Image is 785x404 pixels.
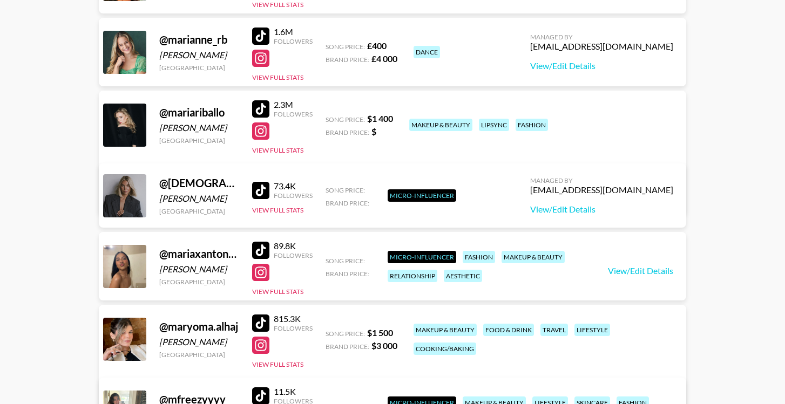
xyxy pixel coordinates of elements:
[371,340,397,351] strong: $ 3 000
[252,1,303,9] button: View Full Stats
[371,53,397,64] strong: £ 4 000
[371,126,376,136] strong: $
[274,37,313,45] div: Followers
[414,46,440,58] div: dance
[159,33,239,46] div: @ marianne_rb
[274,313,313,324] div: 815.3K
[388,251,456,263] div: Micro-Influencer
[274,110,313,118] div: Followers
[274,251,313,259] div: Followers
[388,270,437,282] div: relationship
[388,189,456,202] div: Micro-Influencer
[326,43,365,51] span: Song Price:
[159,50,239,60] div: [PERSON_NAME]
[274,241,313,251] div: 89.8K
[252,287,303,296] button: View Full Stats
[274,99,313,110] div: 2.3M
[367,327,393,338] strong: $ 1 500
[326,115,365,124] span: Song Price:
[326,343,369,351] span: Brand Price:
[326,257,365,265] span: Song Price:
[502,251,565,263] div: makeup & beauty
[274,181,313,191] div: 73.4K
[159,64,239,72] div: [GEOGRAPHIC_DATA]
[252,73,303,81] button: View Full Stats
[367,113,393,124] strong: $ 1 400
[326,186,365,194] span: Song Price:
[326,330,365,338] span: Song Price:
[530,184,673,195] div: [EMAIL_ADDRESS][DOMAIN_NAME]
[159,176,239,190] div: @ [DEMOGRAPHIC_DATA]
[530,33,673,41] div: Managed By
[159,351,239,359] div: [GEOGRAPHIC_DATA]
[252,146,303,154] button: View Full Stats
[367,40,387,51] strong: £ 400
[274,191,313,200] div: Followers
[159,193,239,204] div: [PERSON_NAME]
[530,41,673,52] div: [EMAIL_ADDRESS][DOMAIN_NAME]
[483,324,534,336] div: food & drink
[252,360,303,368] button: View Full Stats
[414,324,477,336] div: makeup & beauty
[159,337,239,347] div: [PERSON_NAME]
[463,251,495,263] div: fashion
[326,270,369,278] span: Brand Price:
[608,265,673,276] a: View/Edit Details
[326,128,369,136] span: Brand Price:
[530,176,673,184] div: Managed By
[159,136,239,145] div: [GEOGRAPHIC_DATA]
[274,386,313,397] div: 11.5K
[479,119,509,131] div: lipsync
[159,207,239,215] div: [GEOGRAPHIC_DATA]
[326,199,369,207] span: Brand Price:
[159,122,239,133] div: [PERSON_NAME]
[414,343,476,355] div: cooking/baking
[159,106,239,119] div: @ mariariballo
[530,204,673,215] a: View/Edit Details
[274,324,313,332] div: Followers
[159,320,239,333] div: @ maryoma.alhaj
[159,278,239,286] div: [GEOGRAPHIC_DATA]
[444,270,482,282] div: aesthetic
[274,26,313,37] div: 1.6M
[409,119,472,131] div: makeup & beauty
[326,56,369,64] span: Brand Price:
[159,247,239,261] div: @ mariaxantonette
[252,206,303,214] button: View Full Stats
[530,60,673,71] a: View/Edit Details
[159,264,239,275] div: [PERSON_NAME]
[574,324,610,336] div: lifestyle
[516,119,548,131] div: fashion
[540,324,568,336] div: travel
